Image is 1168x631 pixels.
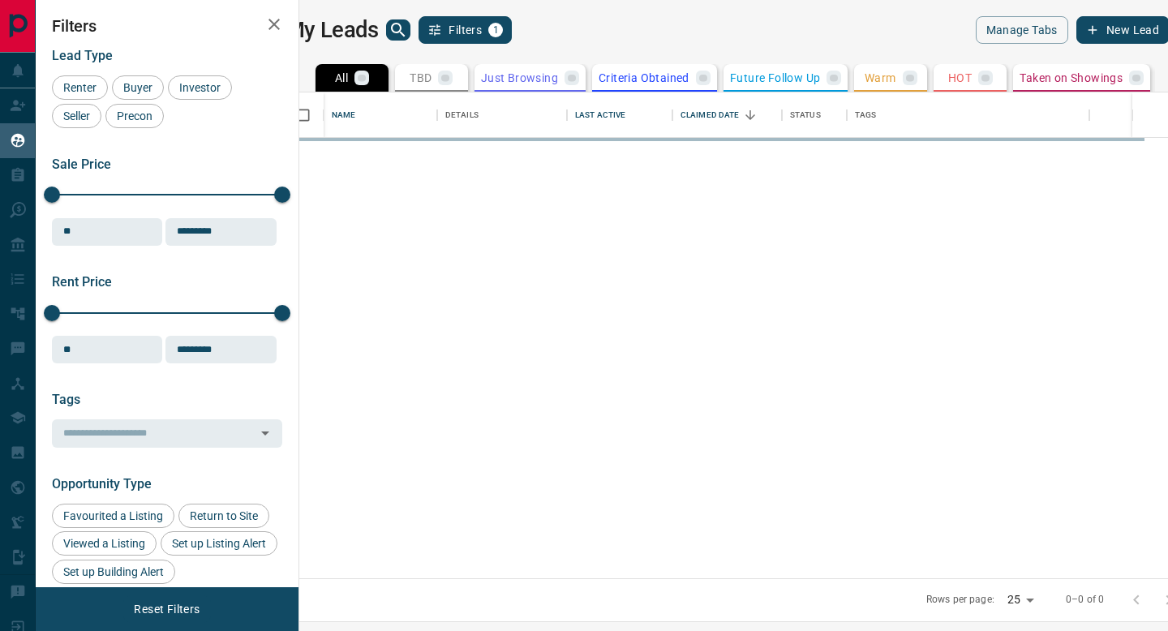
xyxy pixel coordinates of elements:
button: search button [386,19,410,41]
div: 25 [1001,588,1040,612]
button: Sort [739,104,762,127]
span: Lead Type [52,48,113,63]
p: Just Browsing [481,72,558,84]
span: Rent Price [52,274,112,290]
span: Set up Listing Alert [166,537,272,550]
div: Favourited a Listing [52,504,174,528]
button: Manage Tabs [976,16,1068,44]
span: Renter [58,81,102,94]
span: Buyer [118,81,158,94]
div: Status [790,92,821,138]
div: Name [324,92,437,138]
button: Reset Filters [123,595,210,623]
div: Tags [847,92,1090,138]
div: Name [332,92,356,138]
div: Last Active [567,92,672,138]
div: Tags [855,92,877,138]
div: Details [445,92,479,138]
p: HOT [948,72,972,84]
div: Viewed a Listing [52,531,157,556]
div: Investor [168,75,232,100]
p: TBD [410,72,432,84]
div: Return to Site [178,504,269,528]
h2: Filters [52,16,282,36]
span: Precon [111,109,158,122]
div: Precon [105,104,164,128]
div: Set up Listing Alert [161,531,277,556]
div: Claimed Date [672,92,782,138]
p: Rows per page: [926,593,994,607]
div: Renter [52,75,108,100]
span: Investor [174,81,226,94]
p: 0–0 of 0 [1066,593,1104,607]
span: Seller [58,109,96,122]
span: Sale Price [52,157,111,172]
span: Return to Site [184,509,264,522]
p: Future Follow Up [730,72,820,84]
div: Claimed Date [681,92,740,138]
p: Warm [865,72,896,84]
div: Last Active [575,92,625,138]
span: 1 [490,24,501,36]
p: Taken on Showings [1020,72,1123,84]
div: Details [437,92,567,138]
h1: My Leads [286,17,379,43]
span: Tags [52,392,80,407]
div: Buyer [112,75,164,100]
div: Status [782,92,847,138]
p: Criteria Obtained [599,72,689,84]
div: Set up Building Alert [52,560,175,584]
p: All [335,72,348,84]
span: Favourited a Listing [58,509,169,522]
span: Set up Building Alert [58,565,170,578]
span: Opportunity Type [52,476,152,491]
button: Open [254,422,277,444]
span: Viewed a Listing [58,537,151,550]
button: Filters1 [419,16,512,44]
div: Seller [52,104,101,128]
